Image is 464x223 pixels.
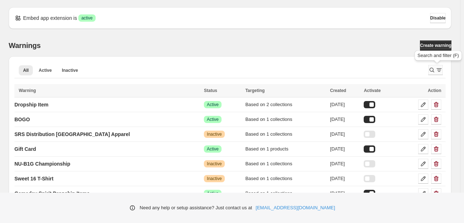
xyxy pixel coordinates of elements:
[245,101,326,108] div: Based on 2 collections
[14,128,130,140] a: SRS Distribution [GEOGRAPHIC_DATA] Apparel
[430,13,446,23] button: Disable
[330,175,360,182] div: [DATE]
[14,101,48,108] p: Dropship Item
[14,188,90,199] a: Gameday Spirit Dropship Items
[364,88,381,93] span: Activate
[204,88,217,93] span: Status
[23,67,29,73] span: All
[330,160,360,167] div: [DATE]
[330,131,360,138] div: [DATE]
[14,190,90,197] p: Gameday Spirit Dropship Items
[420,43,451,48] span: Create warning
[245,131,326,138] div: Based on 1 collections
[14,158,70,170] a: NU-B1G Championship
[14,131,130,138] p: SRS Distribution [GEOGRAPHIC_DATA] Apparel
[14,114,30,125] a: BOGO
[207,131,222,137] span: Inactive
[14,160,70,167] p: NU-B1G Championship
[207,102,219,108] span: Active
[14,143,36,155] a: Gift Card
[14,145,36,153] p: Gift Card
[14,175,53,182] p: Sweet 16 T-Shirt
[330,145,360,153] div: [DATE]
[245,190,326,197] div: Based on 1 collections
[207,176,222,182] span: Inactive
[330,101,360,108] div: [DATE]
[245,160,326,167] div: Based on 1 collections
[330,116,360,123] div: [DATE]
[62,67,78,73] span: Inactive
[256,204,335,211] a: [EMAIL_ADDRESS][DOMAIN_NAME]
[330,88,346,93] span: Created
[245,116,326,123] div: Based on 1 collections
[14,173,53,184] a: Sweet 16 T-Shirt
[39,67,52,73] span: Active
[245,88,265,93] span: Targeting
[207,117,219,122] span: Active
[9,41,41,50] h2: Warnings
[420,40,451,51] a: Create warning
[330,190,360,197] div: [DATE]
[207,191,219,196] span: Active
[245,145,326,153] div: Based on 1 products
[207,146,219,152] span: Active
[14,116,30,123] p: BOGO
[81,15,92,21] span: active
[430,15,446,21] span: Disable
[14,99,48,110] a: Dropship Item
[207,161,222,167] span: Inactive
[245,175,326,182] div: Based on 1 collections
[428,88,441,93] span: Action
[23,14,77,22] p: Embed app extension is
[428,65,443,75] button: Search and filter results
[19,88,36,93] span: Warning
